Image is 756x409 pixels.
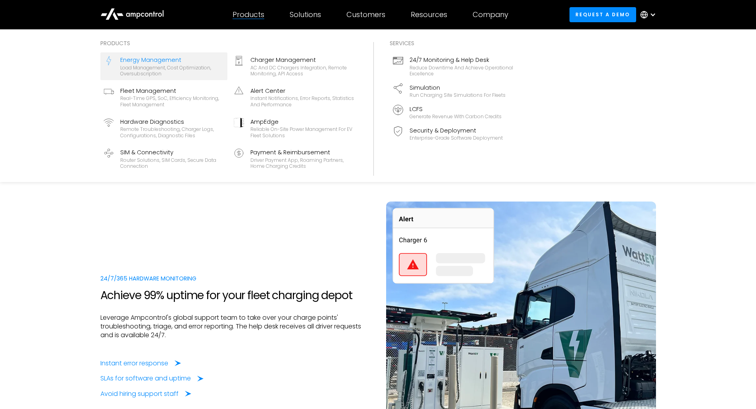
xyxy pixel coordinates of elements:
[120,95,224,108] div: Real-time GPS, SoC, efficiency monitoring, fleet management
[233,10,264,19] div: Products
[231,83,358,111] a: Alert CenterInstant notifications, error reports, statistics and performance
[100,390,191,398] a: Avoid hiring support staff
[120,56,224,64] div: Energy Management
[100,83,227,111] a: Fleet ManagementReal-time GPS, SoC, efficiency monitoring, fleet management
[120,117,224,126] div: Hardware Diagnostics
[250,56,354,64] div: Charger Management
[410,92,506,98] div: Run charging site simulations for fleets
[410,83,506,92] div: Simulation
[120,65,224,77] div: Load management, cost optimization, oversubscription
[120,126,224,138] div: Remote troubleshooting, charger logs, configurations, diagnostic files
[250,95,354,108] div: Instant notifications, error reports, statistics and performance
[231,145,358,173] a: Payment & ReimbursementDriver Payment App, Roaming Partners, Home Charging Credits
[100,52,227,80] a: Energy ManagementLoad management, cost optimization, oversubscription
[120,157,224,169] div: Router Solutions, SIM Cards, Secure Data Connection
[100,359,168,368] div: Instant error response
[250,117,354,126] div: AmpEdge
[250,157,354,169] div: Driver Payment App, Roaming Partners, Home Charging Credits
[473,10,508,19] div: Company
[410,56,514,64] div: 24/7 Monitoring & Help Desk
[290,10,321,19] div: Solutions
[250,65,354,77] div: AC and DC chargers integration, remote monitoring, API access
[410,135,503,141] div: Enterprise-grade software deployment
[250,148,354,157] div: Payment & Reimbursement
[231,114,358,142] a: AmpEdgeReliable On-site Power Management for EV Fleet Solutions
[120,148,224,157] div: SIM & Connectivity
[100,274,370,283] div: 24/7/365 Hardware Monitoring
[390,123,517,144] a: Security & DeploymentEnterprise-grade software deployment
[231,52,358,80] a: Charger ManagementAC and DC chargers integration, remote monitoring, API access
[390,80,517,102] a: SimulationRun charging site simulations for fleets
[346,10,385,19] div: Customers
[250,126,354,138] div: Reliable On-site Power Management for EV Fleet Solutions
[100,114,227,142] a: Hardware DiagnosticsRemote troubleshooting, charger logs, configurations, diagnostic files
[390,52,517,80] a: 24/7 Monitoring & Help DeskReduce downtime and achieve operational excellence
[120,86,224,95] div: Fleet Management
[100,374,204,383] a: SLAs for software and uptime
[569,7,636,22] a: Request a demo
[100,145,227,173] a: SIM & ConnectivityRouter Solutions, SIM Cards, Secure Data Connection
[100,390,179,398] div: Avoid hiring support staff
[100,289,370,302] h2: Achieve 99% uptime for your fleet charging depot
[100,359,181,368] a: Instant error response
[100,374,191,383] div: SLAs for software and uptime
[410,65,514,77] div: Reduce downtime and achieve operational excellence
[411,10,447,19] div: Resources
[250,86,354,95] div: Alert Center
[410,113,502,120] div: Generate revenue with carbon credits
[390,39,517,48] div: Services
[100,39,358,48] div: Products
[100,313,370,340] p: Leverage Ampcontrol's global support team to take over your charge points' troubleshooting, triag...
[410,126,503,135] div: Security & Deployment
[390,102,517,123] a: LCFSGenerate revenue with carbon credits
[410,105,502,113] div: LCFS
